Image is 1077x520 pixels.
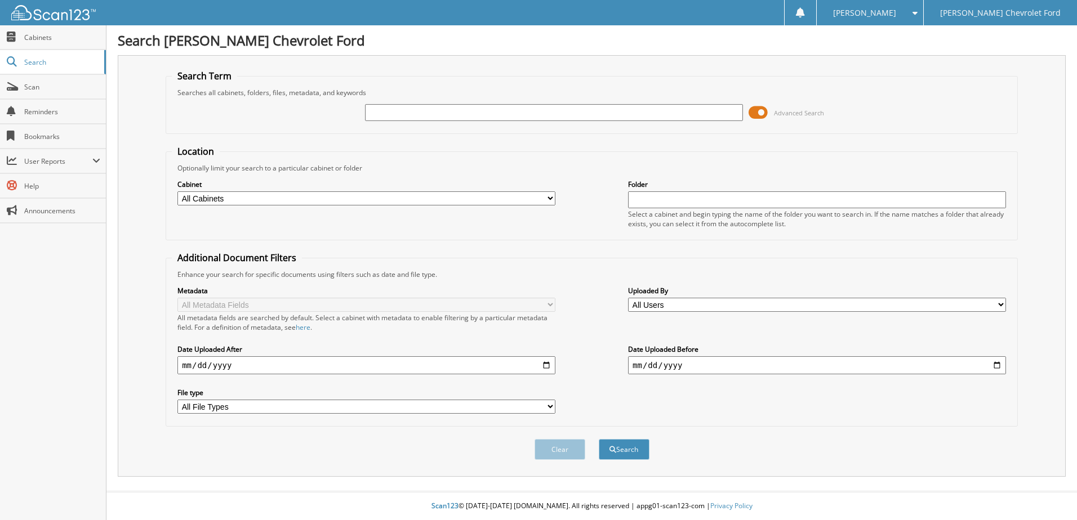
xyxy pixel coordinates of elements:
[710,501,753,510] a: Privacy Policy
[774,109,824,117] span: Advanced Search
[24,132,100,141] span: Bookmarks
[172,70,237,82] legend: Search Term
[24,206,100,216] span: Announcements
[628,344,1006,354] label: Date Uploaded Before
[172,88,1012,97] div: Searches all cabinets, folders, files, metadata, and keywords
[177,180,555,189] label: Cabinet
[172,252,302,264] legend: Additional Document Filters
[24,57,99,67] span: Search
[833,10,896,16] span: [PERSON_NAME]
[172,163,1012,173] div: Optionally limit your search to a particular cabinet or folder
[172,270,1012,279] div: Enhance your search for specific documents using filters such as date and file type.
[535,439,585,460] button: Clear
[24,33,100,42] span: Cabinets
[177,388,555,397] label: File type
[11,5,96,20] img: scan123-logo-white.svg
[177,356,555,374] input: start
[24,156,92,166] span: User Reports
[177,344,555,354] label: Date Uploaded After
[106,492,1077,520] div: © [DATE]-[DATE] [DOMAIN_NAME]. All rights reserved | appg01-scan123-com |
[172,145,220,158] legend: Location
[24,82,100,92] span: Scan
[118,31,1066,50] h1: Search [PERSON_NAME] Chevrolet Ford
[296,322,310,332] a: here
[24,181,100,191] span: Help
[628,180,1006,189] label: Folder
[177,286,555,295] label: Metadata
[940,10,1061,16] span: [PERSON_NAME] Chevrolet Ford
[177,313,555,332] div: All metadata fields are searched by default. Select a cabinet with metadata to enable filtering b...
[628,286,1006,295] label: Uploaded By
[431,501,459,510] span: Scan123
[24,107,100,116] span: Reminders
[599,439,649,460] button: Search
[628,356,1006,374] input: end
[628,209,1006,228] div: Select a cabinet and begin typing the name of the folder you want to search in. If the name match...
